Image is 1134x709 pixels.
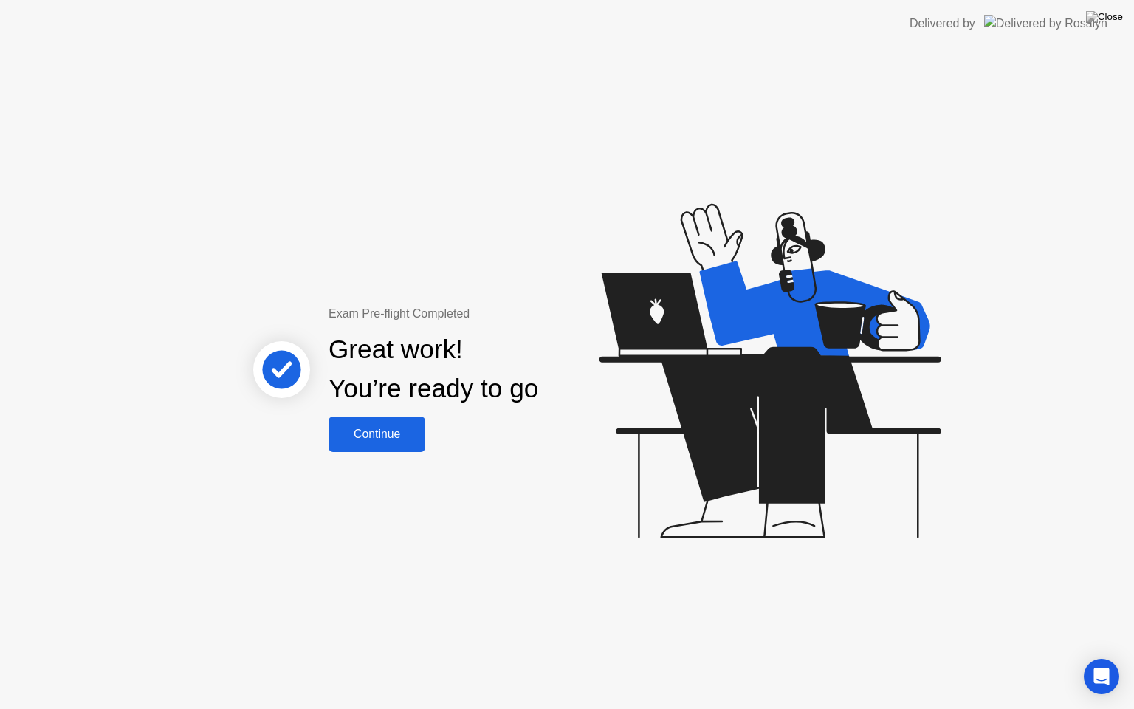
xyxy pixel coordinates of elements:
[329,417,425,452] button: Continue
[1086,11,1123,23] img: Close
[984,15,1107,32] img: Delivered by Rosalyn
[329,330,538,408] div: Great work! You’re ready to go
[333,428,421,441] div: Continue
[1084,659,1119,694] div: Open Intercom Messenger
[910,15,975,32] div: Delivered by
[329,305,633,323] div: Exam Pre-flight Completed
